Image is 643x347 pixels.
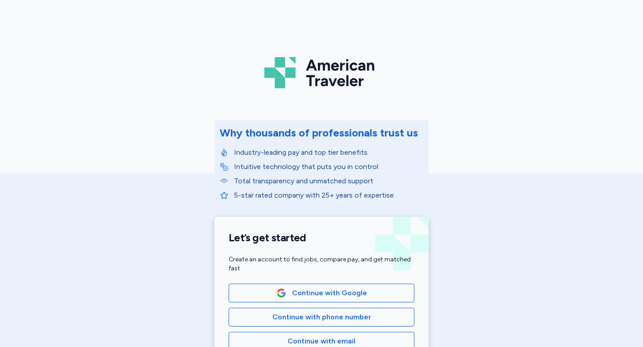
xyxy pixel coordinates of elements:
button: Google LogoContinue with Google [229,284,414,302]
div: Why thousands of professionals trust us [220,126,418,140]
button: Continue with phone number [229,308,414,326]
span: Continue with phone number [272,312,371,322]
p: Intuitive technology that puts you in control [234,161,423,172]
span: Continue with Google [292,288,367,298]
img: Google Logo [276,288,286,298]
img: Logo [264,54,379,92]
p: 5-star rated company with 25+ years of expertise [234,190,423,201]
h1: Let’s get started [229,231,414,244]
span: Continue with email [288,336,355,347]
p: Industry-leading pay and top tier benefits [234,147,423,158]
p: Total transparency and unmatched support [234,176,423,186]
div: Create an account to find jobs, compare pay, and get matched fast [229,255,414,273]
